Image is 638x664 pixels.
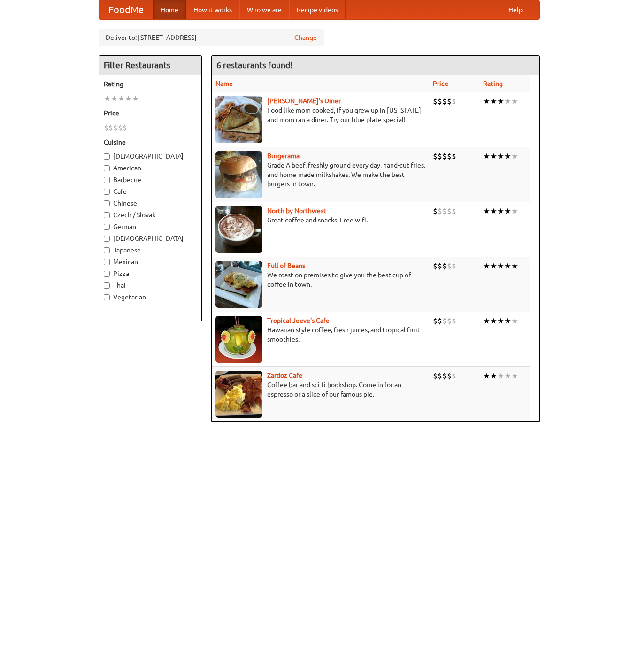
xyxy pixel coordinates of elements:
[215,215,425,225] p: Great coffee and snacks. Free wifi.
[215,206,262,253] img: north.jpg
[497,371,504,381] li: ★
[452,151,456,161] li: $
[104,165,110,171] input: American
[215,270,425,289] p: We roast on premises to give you the best cup of coffee in town.
[433,371,438,381] li: $
[504,151,511,161] li: ★
[483,206,490,216] li: ★
[267,262,305,269] b: Full of Beans
[99,0,153,19] a: FoodMe
[118,93,125,104] li: ★
[215,316,262,363] img: jeeves.jpg
[490,151,497,161] li: ★
[438,261,442,271] li: $
[104,189,110,195] input: Cafe
[104,152,197,161] label: [DEMOGRAPHIC_DATA]
[433,206,438,216] li: $
[104,271,110,277] input: Pizza
[438,316,442,326] li: $
[452,96,456,107] li: $
[104,282,110,289] input: Thai
[447,371,452,381] li: $
[452,316,456,326] li: $
[490,261,497,271] li: ★
[153,0,186,19] a: Home
[483,261,490,271] li: ★
[111,93,118,104] li: ★
[104,222,197,231] label: German
[452,206,456,216] li: $
[104,257,197,267] label: Mexican
[452,371,456,381] li: $
[490,96,497,107] li: ★
[113,122,118,133] li: $
[215,160,425,189] p: Grade A beef, freshly ground every day, hand-cut fries, and home-made milkshakes. We make the bes...
[447,206,452,216] li: $
[433,80,448,87] a: Price
[438,96,442,107] li: $
[104,247,110,253] input: Japanese
[104,163,197,173] label: American
[483,371,490,381] li: ★
[104,259,110,265] input: Mexican
[497,261,504,271] li: ★
[104,177,110,183] input: Barbecue
[483,80,503,87] a: Rating
[118,122,123,133] li: $
[504,261,511,271] li: ★
[442,371,447,381] li: $
[497,151,504,161] li: ★
[267,152,300,160] a: Burgerama
[497,316,504,326] li: ★
[267,372,302,379] b: Zardoz Cafe
[215,325,425,344] p: Hawaiian style coffee, fresh juices, and tropical fruit smoothies.
[438,151,442,161] li: $
[511,206,518,216] li: ★
[447,316,452,326] li: $
[501,0,530,19] a: Help
[433,261,438,271] li: $
[99,29,324,46] div: Deliver to: [STREET_ADDRESS]
[215,380,425,399] p: Coffee bar and sci-fi bookshop. Come in for an espresso or a slice of our famous pie.
[289,0,346,19] a: Recipe videos
[104,175,197,184] label: Barbecue
[104,187,197,196] label: Cafe
[442,316,447,326] li: $
[497,206,504,216] li: ★
[483,96,490,107] li: ★
[99,56,201,75] h4: Filter Restaurants
[215,261,262,308] img: beans.jpg
[433,316,438,326] li: $
[104,294,110,300] input: Vegetarian
[490,316,497,326] li: ★
[447,96,452,107] li: $
[125,93,132,104] li: ★
[490,371,497,381] li: ★
[438,206,442,216] li: $
[215,371,262,418] img: zardoz.jpg
[215,80,233,87] a: Name
[132,93,139,104] li: ★
[104,234,197,243] label: [DEMOGRAPHIC_DATA]
[504,371,511,381] li: ★
[511,371,518,381] li: ★
[104,269,197,278] label: Pizza
[511,261,518,271] li: ★
[497,96,504,107] li: ★
[104,236,110,242] input: [DEMOGRAPHIC_DATA]
[267,317,330,324] a: Tropical Jeeve's Cafe
[104,122,108,133] li: $
[442,96,447,107] li: $
[483,316,490,326] li: ★
[104,79,197,89] h5: Rating
[267,207,326,214] a: North by Northwest
[215,96,262,143] img: sallys.jpg
[483,151,490,161] li: ★
[108,122,113,133] li: $
[104,292,197,302] label: Vegetarian
[294,33,317,42] a: Change
[104,224,110,230] input: German
[104,212,110,218] input: Czech / Slovak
